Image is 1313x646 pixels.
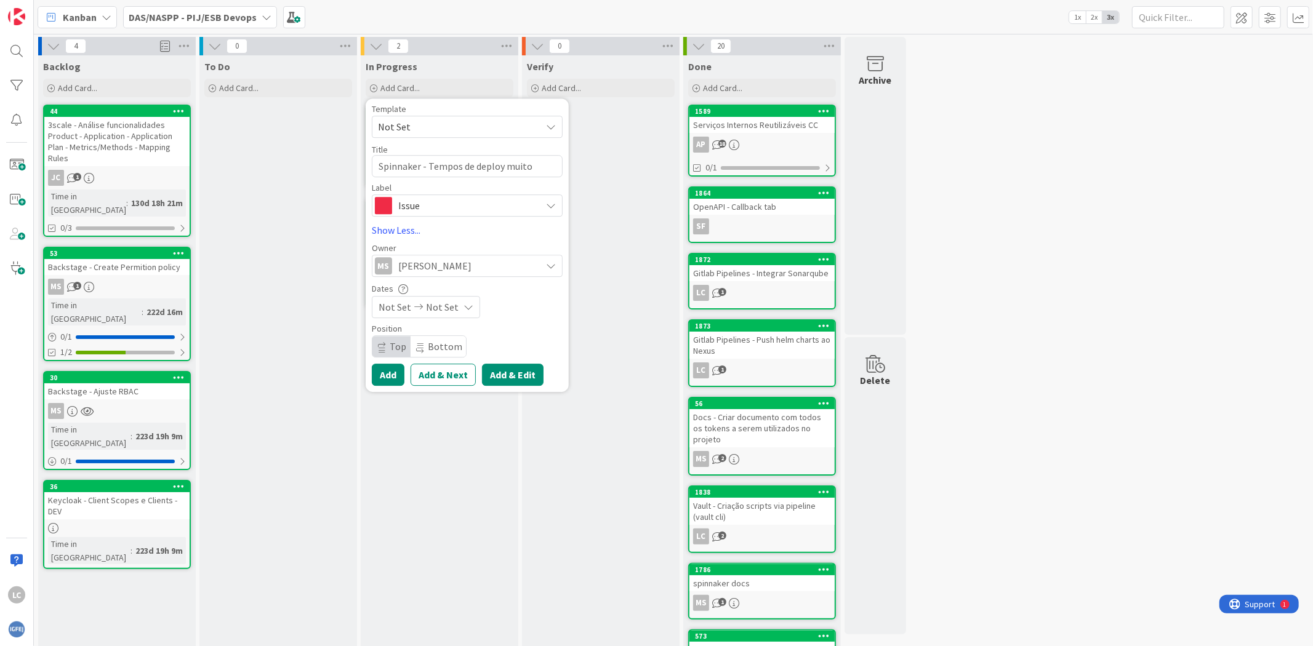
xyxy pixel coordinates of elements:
div: 573 [689,631,835,642]
a: 53Backstage - Create Permition policyMSTime in [GEOGRAPHIC_DATA]:222d 16m0/11/2 [43,247,191,361]
div: 3scale - Análise funcionalidades Product - Application - Application Plan - Metrics/Methods - Map... [44,117,190,166]
a: 1589Serviços Internos Reutilizáveis CCAP0/1 [688,105,836,177]
a: 1838Vault - Criação scripts via pipeline (vault cli)LC [688,485,836,553]
div: OpenAPI - Callback tab [689,199,835,215]
a: 1873Gitlab Pipelines - Push helm charts ao NexusLC [688,319,836,387]
div: MS [375,257,392,274]
div: Backstage - Create Permition policy [44,259,190,275]
div: LC [689,362,835,378]
div: Docs - Criar documento com todos os tokens a serem utilizados no projeto [689,409,835,447]
div: 56 [689,398,835,409]
div: Delete [861,373,891,388]
span: : [130,544,132,557]
span: : [126,196,128,210]
span: Add Card... [58,82,97,94]
span: 4 [65,39,86,54]
div: SF [689,218,835,234]
div: JC [48,170,64,186]
label: Title [372,144,388,155]
span: Support [26,2,56,17]
div: AP [689,137,835,153]
a: 30Backstage - Ajuste RBACMSTime in [GEOGRAPHIC_DATA]:223d 19h 9m0/1 [43,371,191,470]
span: 1/2 [60,346,72,359]
div: 56Docs - Criar documento com todos os tokens a serem utilizados no projeto [689,398,835,447]
div: 56 [695,399,835,408]
a: 443scale - Análise funcionalidades Product - Application - Application Plan - Metrics/Methods - M... [43,105,191,237]
input: Quick Filter... [1132,6,1224,28]
div: 1 [64,5,67,15]
span: 1x [1069,11,1086,23]
span: Done [688,60,712,73]
div: MS [44,279,190,295]
span: 0/3 [60,221,72,234]
div: 573 [695,632,835,640]
span: 0 / 1 [60,330,72,343]
div: Backstage - Ajuste RBAC [44,383,190,399]
div: 1838 [689,487,835,498]
button: Add & Next [411,364,476,386]
div: 223d 19h 9m [132,429,186,443]
div: MS [693,595,709,611]
span: 2 [718,532,726,540]
div: 1786 [695,565,835,574]
a: 1864OpenAPI - Callback tabSF [688,186,836,243]
div: 1873 [689,321,835,332]
a: Show Less... [372,223,563,237]
div: LC [693,285,709,301]
div: 1872Gitlab Pipelines - Integrar Sonarqube [689,254,835,281]
div: 222d 16m [143,305,186,319]
div: 1838 [695,488,835,496]
div: 1873 [695,322,835,330]
div: 36 [44,481,190,492]
span: Not Set [426,300,459,314]
div: JC [44,170,190,186]
span: 1 [73,282,81,290]
span: Add Card... [380,82,420,94]
span: Verify [527,60,553,73]
span: Issue [398,197,535,214]
div: 443scale - Análise funcionalidades Product - Application - Application Plan - Metrics/Methods - M... [44,106,190,166]
div: LC [693,528,709,544]
div: MS [689,595,835,611]
span: 2 [718,454,726,462]
span: To Do [204,60,230,73]
span: 3x [1102,11,1119,23]
div: AP [693,137,709,153]
div: spinnaker docs [689,575,835,591]
span: 18 [718,140,726,148]
div: 53 [44,248,190,259]
a: 36Keycloak - Client Scopes e Clients - DEVTime in [GEOGRAPHIC_DATA]:223d 19h 9m [43,480,191,569]
div: 30 [50,373,190,382]
div: LC [8,586,25,604]
div: 1589Serviços Internos Reutilizáveis CC [689,106,835,133]
div: 30Backstage - Ajuste RBAC [44,372,190,399]
div: 1786 [689,564,835,575]
div: 0/1 [44,453,190,469]
img: Visit kanbanzone.com [8,8,25,25]
div: 36Keycloak - Client Scopes e Clients - DEV [44,481,190,519]
div: LC [689,285,835,301]
span: 0 [549,39,570,54]
span: 1 [718,365,726,373]
span: Template [372,105,406,113]
div: 44 [44,106,190,117]
span: 1 [73,173,81,181]
div: Serviços Internos Reutilizáveis CC [689,117,835,133]
div: Time in [GEOGRAPHIC_DATA] [48,298,142,325]
div: 53Backstage - Create Permition policy [44,248,190,275]
div: 1589 [695,107,835,116]
div: Time in [GEOGRAPHIC_DATA] [48,189,126,217]
div: 1589 [689,106,835,117]
span: Kanban [63,10,97,25]
a: 1872Gitlab Pipelines - Integrar SonarqubeLC [688,253,836,309]
span: 0 [227,39,247,54]
div: SF [693,218,709,234]
span: Bottom [428,340,462,353]
button: Add [372,364,404,386]
div: LC [693,362,709,378]
span: 2x [1086,11,1102,23]
img: avatar [8,621,25,638]
div: 36 [50,482,190,491]
div: MS [689,451,835,467]
div: Time in [GEOGRAPHIC_DATA] [48,537,130,564]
